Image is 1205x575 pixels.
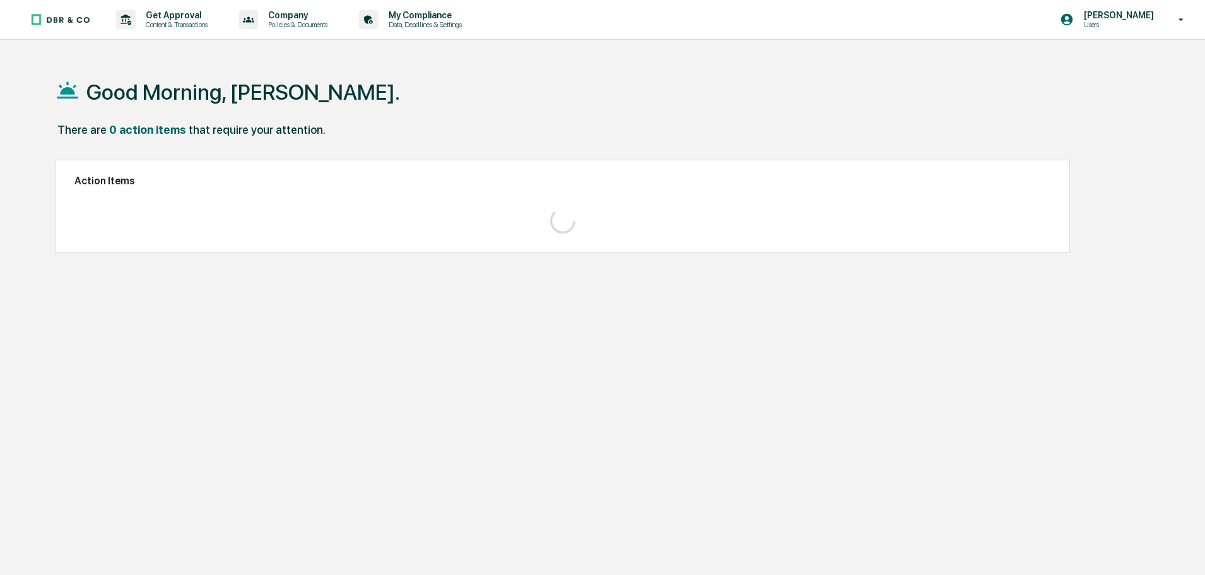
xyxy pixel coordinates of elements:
[86,80,400,105] h1: Good Morning, [PERSON_NAME].
[109,123,186,136] div: 0 action items
[30,13,91,26] img: logo
[1074,20,1160,29] p: Users
[189,123,326,136] div: that require your attention.
[136,10,214,20] p: Get Approval
[136,20,214,29] p: Content & Transactions
[258,10,334,20] p: Company
[379,20,468,29] p: Data, Deadlines & Settings
[258,20,334,29] p: Policies & Documents
[1074,10,1160,20] p: [PERSON_NAME]
[57,123,107,136] div: There are
[379,10,468,20] p: My Compliance
[74,175,1050,187] h2: Action Items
